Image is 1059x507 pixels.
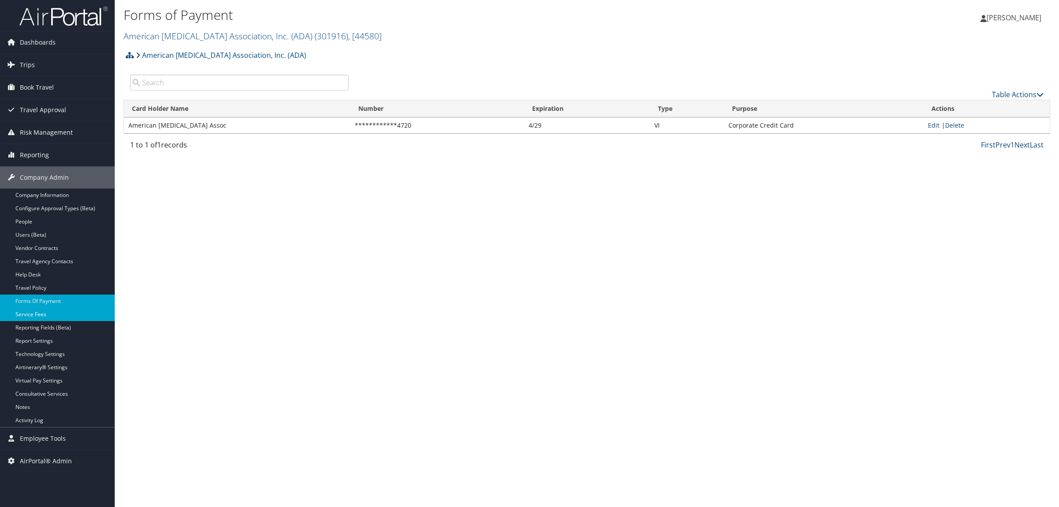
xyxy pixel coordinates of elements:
a: Delete [945,121,964,129]
a: Prev [995,140,1010,150]
th: Number [350,100,525,117]
a: Table Actions [992,90,1044,99]
a: Next [1014,140,1030,150]
span: Book Travel [20,76,54,98]
span: Risk Management [20,121,73,144]
span: Reporting [20,144,49,166]
a: 1 [1010,140,1014,150]
a: American [MEDICAL_DATA] Association, Inc. (ADA) [136,46,306,64]
span: [PERSON_NAME] [987,13,1041,23]
th: Expiration: activate to sort column ascending [524,100,650,117]
th: Purpose: activate to sort column ascending [724,100,924,117]
span: Employee Tools [20,428,66,450]
span: Travel Approval [20,99,66,121]
a: First [981,140,995,150]
a: Last [1030,140,1044,150]
td: 4/29 [524,117,650,133]
td: Corporate Credit Card [724,117,924,133]
span: Dashboards [20,31,56,53]
th: Card Holder Name [124,100,350,117]
span: ( 301916 ) [315,30,348,42]
span: , [ 44580 ] [348,30,382,42]
input: Search [130,75,349,91]
h1: Forms of Payment [124,6,741,24]
div: 1 to 1 of records [130,140,349,155]
td: VI [650,117,724,133]
span: Company Admin [20,166,69,189]
th: Type [650,100,724,117]
span: AirPortal® Admin [20,450,72,472]
td: American [MEDICAL_DATA] Assoc [124,117,350,133]
a: Edit [928,121,939,129]
img: airportal-logo.png [19,6,108,26]
a: [PERSON_NAME] [980,4,1050,31]
th: Actions [924,100,1050,117]
span: 1 [157,140,161,150]
td: | [924,117,1050,133]
span: Trips [20,54,35,76]
a: American [MEDICAL_DATA] Association, Inc. (ADA) [124,30,382,42]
